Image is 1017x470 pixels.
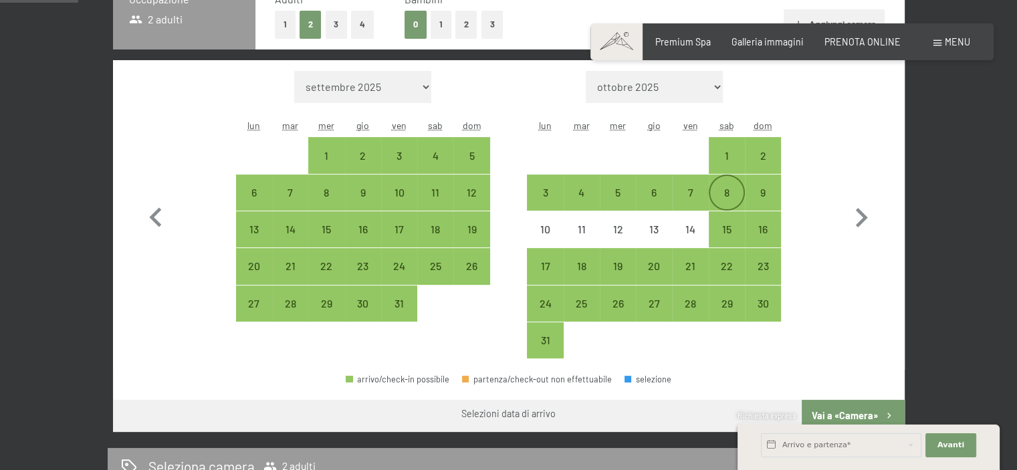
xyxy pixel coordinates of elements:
[419,224,452,257] div: 18
[527,248,563,284] div: Mon Aug 17 2026
[745,174,781,211] div: arrivo/check-in possibile
[710,261,744,294] div: 22
[600,248,636,284] div: Wed Aug 19 2026
[419,261,452,294] div: 25
[672,248,708,284] div: arrivo/check-in possibile
[237,187,271,221] div: 6
[453,174,489,211] div: Sun Jul 12 2026
[683,120,698,131] abbr: venerdì
[417,137,453,173] div: Sat Jul 04 2026
[672,248,708,284] div: Fri Aug 21 2026
[601,298,635,332] div: 26
[824,36,901,47] span: PRENOTA ONLINE
[346,261,380,294] div: 23
[272,174,308,211] div: Tue Jul 07 2026
[236,248,272,284] div: arrivo/check-in possibile
[382,224,416,257] div: 17
[381,137,417,173] div: Fri Jul 03 2026
[272,174,308,211] div: arrivo/check-in possibile
[381,211,417,247] div: arrivo/check-in possibile
[346,150,380,184] div: 2
[672,174,708,211] div: Fri Aug 07 2026
[455,11,477,38] button: 2
[356,120,369,131] abbr: giovedì
[738,411,796,420] span: Richiesta express
[565,261,598,294] div: 18
[346,298,380,332] div: 30
[710,298,744,332] div: 29
[453,248,489,284] div: arrivo/check-in possibile
[565,187,598,221] div: 4
[275,11,296,38] button: 1
[381,285,417,322] div: arrivo/check-in possibile
[273,298,307,332] div: 28
[745,137,781,173] div: Sun Aug 02 2026
[308,174,344,211] div: Wed Jul 08 2026
[636,174,672,211] div: arrivo/check-in possibile
[672,211,708,247] div: arrivo/check-in non effettuabile
[310,187,343,221] div: 8
[272,248,308,284] div: Tue Jul 21 2026
[382,298,416,332] div: 31
[346,187,380,221] div: 9
[745,211,781,247] div: Sun Aug 16 2026
[237,261,271,294] div: 20
[600,174,636,211] div: Wed Aug 05 2026
[746,261,780,294] div: 23
[417,211,453,247] div: Sat Jul 18 2026
[672,211,708,247] div: Fri Aug 14 2026
[636,285,672,322] div: Thu Aug 27 2026
[528,224,562,257] div: 10
[381,285,417,322] div: Fri Jul 31 2026
[745,248,781,284] div: arrivo/check-in possibile
[455,224,488,257] div: 19
[600,248,636,284] div: arrivo/check-in possibile
[273,224,307,257] div: 14
[463,120,481,131] abbr: domenica
[564,174,600,211] div: Tue Aug 04 2026
[709,285,745,322] div: Sat Aug 29 2026
[527,322,563,358] div: arrivo/check-in possibile
[527,285,563,322] div: arrivo/check-in possibile
[308,285,344,322] div: Wed Jul 29 2026
[648,120,661,131] abbr: giovedì
[745,285,781,322] div: Sun Aug 30 2026
[731,36,804,47] a: Galleria immagini
[282,120,298,131] abbr: martedì
[673,187,707,221] div: 7
[351,11,374,38] button: 4
[417,211,453,247] div: arrivo/check-in possibile
[272,248,308,284] div: arrivo/check-in possibile
[564,248,600,284] div: arrivo/check-in possibile
[565,224,598,257] div: 11
[709,248,745,284] div: Sat Aug 22 2026
[672,285,708,322] div: arrivo/check-in possibile
[310,261,343,294] div: 22
[637,187,671,221] div: 6
[601,187,635,221] div: 5
[381,248,417,284] div: arrivo/check-in possibile
[236,211,272,247] div: arrivo/check-in possibile
[528,187,562,221] div: 3
[481,11,503,38] button: 3
[709,174,745,211] div: Sat Aug 08 2026
[637,224,671,257] div: 13
[310,224,343,257] div: 15
[636,174,672,211] div: Thu Aug 06 2026
[382,150,416,184] div: 3
[745,174,781,211] div: Sun Aug 09 2026
[600,285,636,322] div: arrivo/check-in possibile
[719,120,734,131] abbr: sabato
[565,298,598,332] div: 25
[431,11,451,38] button: 1
[382,261,416,294] div: 24
[564,211,600,247] div: arrivo/check-in non effettuabile
[937,440,964,451] span: Avanti
[136,71,175,359] button: Mese precedente
[601,261,635,294] div: 19
[527,285,563,322] div: Mon Aug 24 2026
[746,298,780,332] div: 30
[601,224,635,257] div: 12
[673,298,707,332] div: 28
[345,285,381,322] div: Thu Jul 30 2026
